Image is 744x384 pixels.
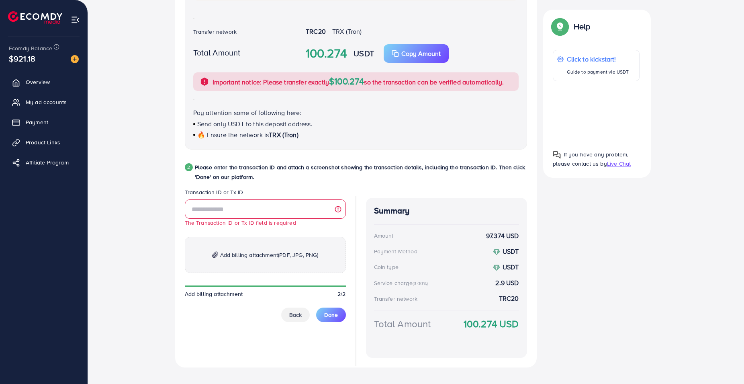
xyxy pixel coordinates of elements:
[553,19,567,34] img: Popup guide
[193,47,241,58] label: Total Amount
[185,290,243,298] span: Add billing attachment
[212,251,218,258] img: img
[464,317,519,331] strong: 100.274 USD
[413,280,428,287] small: (3.00%)
[185,219,296,226] small: The Transaction ID or Tx ID field is required
[6,114,82,130] a: Payment
[374,317,431,331] div: Total Amount
[185,163,193,171] div: 2
[374,232,394,240] div: Amount
[26,118,48,126] span: Payment
[9,44,52,52] span: Ecomdy Balance
[567,67,629,77] p: Guide to payment via USDT
[337,290,345,298] span: 2/2
[607,160,631,168] span: Live Chat
[354,47,374,59] strong: USDT
[503,263,519,271] strong: USDT
[493,248,500,256] img: coin
[26,158,69,166] span: Affiliate Program
[281,308,310,322] button: Back
[197,130,269,139] span: 🔥 Ensure the network is
[306,45,347,62] strong: 100.274
[574,22,591,31] p: Help
[374,295,418,303] div: Transfer network
[493,264,500,271] img: coin
[26,138,60,146] span: Product Links
[269,130,298,139] span: TRX (Tron)
[553,150,629,168] span: If you have any problem, please contact us by
[374,206,519,216] h4: Summary
[71,15,80,25] img: menu
[324,311,338,319] span: Done
[8,11,62,24] img: logo
[486,231,519,240] strong: 97.374 USD
[6,154,82,170] a: Affiliate Program
[193,119,519,129] p: Send only USDT to this deposit address.
[401,49,441,58] p: Copy Amount
[306,27,326,36] strong: TRC20
[26,98,67,106] span: My ad accounts
[495,278,519,287] strong: 2.9 USD
[200,77,209,86] img: alert
[332,27,362,36] span: TRX (Tron)
[193,28,237,36] label: Transfer network
[374,279,430,287] div: Service charge
[71,55,79,63] img: image
[503,247,519,256] strong: USDT
[278,251,318,259] span: (PDF, JPG, PNG)
[316,308,346,322] button: Done
[710,348,738,378] iframe: Chat
[567,54,629,64] p: Click to kickstart!
[213,76,504,87] p: Important notice: Please transfer exactly so the transaction can be verified automatically.
[193,108,519,117] p: Pay attention some of following here:
[374,247,417,255] div: Payment Method
[374,263,399,271] div: Coin type
[6,134,82,150] a: Product Links
[6,94,82,110] a: My ad accounts
[220,250,319,260] span: Add billing attachment
[384,44,449,63] button: Copy Amount
[329,75,364,87] span: $100.274
[9,45,35,73] span: $921.18
[289,311,302,319] span: Back
[499,294,519,303] strong: TRC20
[26,78,50,86] span: Overview
[195,162,527,182] p: Please enter the transaction ID and attach a screenshot showing the transaction details, includin...
[553,151,561,159] img: Popup guide
[6,74,82,90] a: Overview
[185,188,346,199] legend: Transaction ID or Tx ID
